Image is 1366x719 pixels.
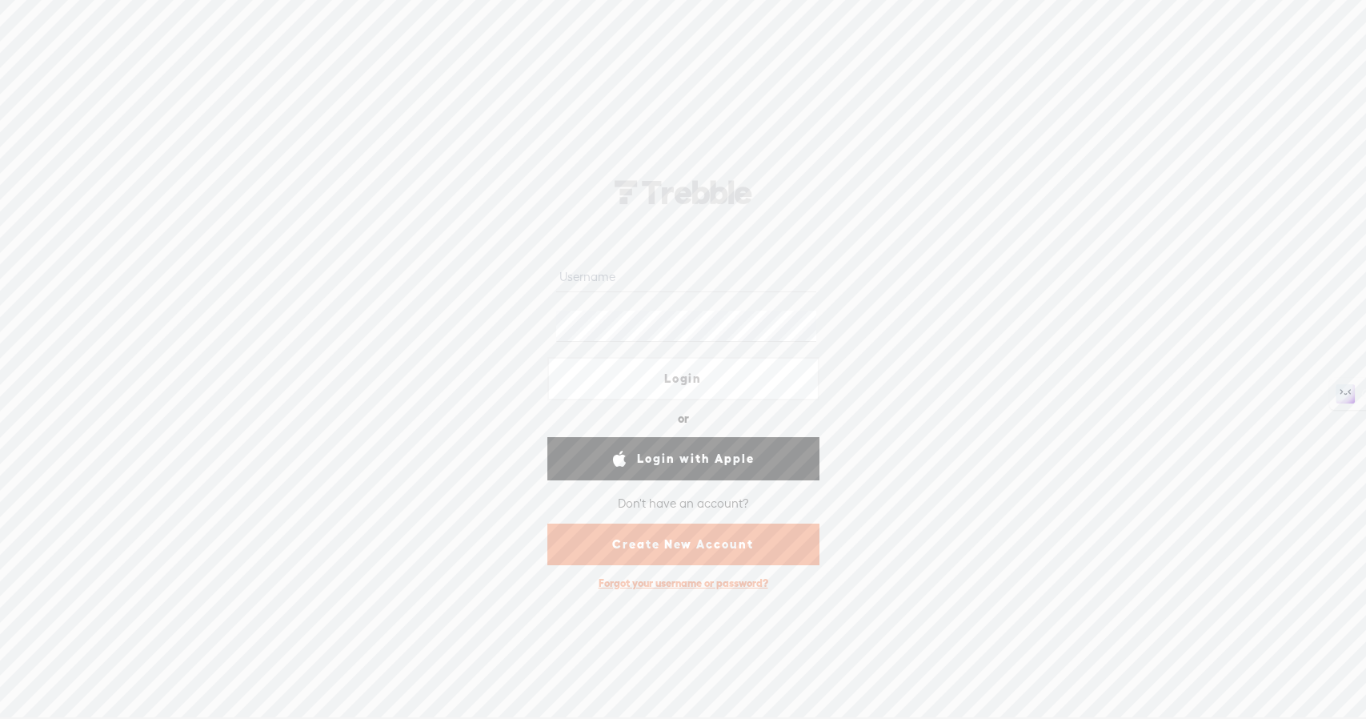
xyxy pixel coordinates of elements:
[678,406,689,432] div: or
[547,437,819,480] a: Login with Apple
[618,487,749,520] div: Don't have an account?
[556,261,816,292] input: Username
[547,357,819,400] a: Login
[547,524,819,565] a: Create New Account
[591,568,776,598] div: Forgot your username or password?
